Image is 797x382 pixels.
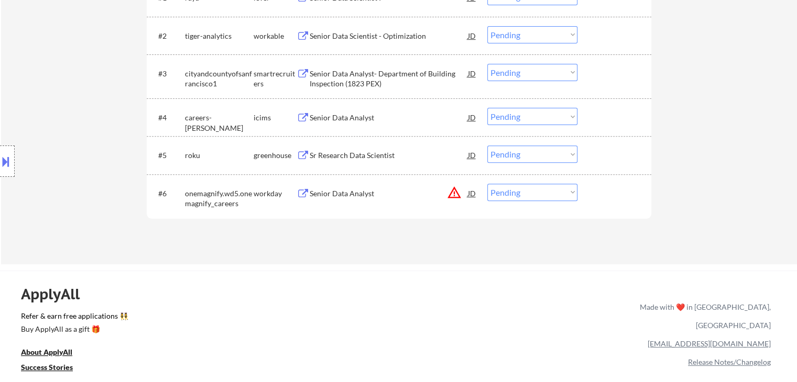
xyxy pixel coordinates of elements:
div: tiger-analytics [185,31,254,41]
div: cityandcountyofsanfrancisco1 [185,69,254,89]
div: #2 [158,31,177,41]
a: Release Notes/Changelog [688,357,771,366]
div: careers-[PERSON_NAME] [185,113,254,133]
div: Senior Data Analyst- Department of Building Inspection (1823 PEX) [310,69,468,89]
div: onemagnify.wd5.onemagnify_careers [185,188,254,209]
div: Made with ❤️ in [GEOGRAPHIC_DATA], [GEOGRAPHIC_DATA] [636,298,771,334]
div: icims [254,113,297,123]
div: JD [467,26,477,45]
div: Senior Data Analyst [310,113,468,123]
div: JD [467,184,477,203]
div: smartrecruiters [254,69,297,89]
div: Sr Research Data Scientist [310,150,468,161]
div: roku [185,150,254,161]
a: Refer & earn free applications 👯‍♀️ [21,312,421,323]
div: workable [254,31,297,41]
u: About ApplyAll [21,347,72,356]
u: Success Stories [21,363,73,372]
a: Success Stories [21,362,87,375]
div: greenhouse [254,150,297,161]
div: JD [467,108,477,127]
div: Senior Data Analyst [310,188,468,199]
a: About ApplyAll [21,346,87,359]
a: [EMAIL_ADDRESS][DOMAIN_NAME] [648,339,771,348]
div: Senior Data Scientist - Optimization [310,31,468,41]
div: Buy ApplyAll as a gift 🎁 [21,325,126,333]
div: ApplyAll [21,285,92,303]
button: warning_amber [447,185,462,200]
div: JD [467,145,477,164]
div: workday [254,188,297,199]
a: Buy ApplyAll as a gift 🎁 [21,323,126,336]
div: JD [467,64,477,83]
